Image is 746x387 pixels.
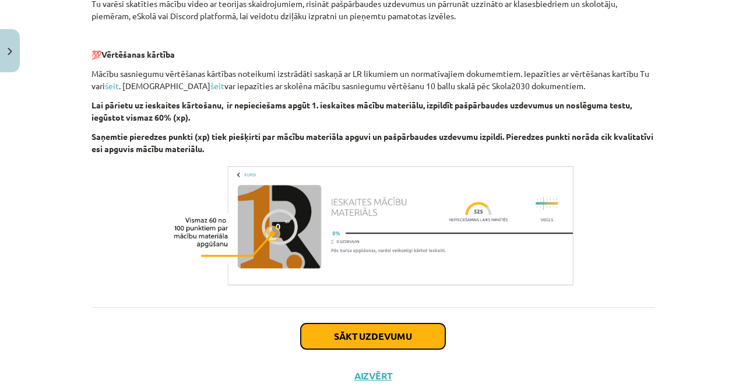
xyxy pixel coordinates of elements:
p: Mācību sasniegumu vērtēšanas kārtības noteikumi izstrādāti saskaņā ar LR likumiem un normatīvajie... [92,68,654,92]
strong: Vērtēšanas kārtība [101,49,175,59]
img: icon-close-lesson-0947bae3869378f0d4975bcd49f059093ad1ed9edebbc8119c70593378902aed.svg [8,48,12,55]
button: Aizvērt [351,370,395,382]
button: Sākt uzdevumu [301,323,445,349]
strong: Saņemtie pieredzes punkti (xp) tiek piešķirti par mācību materiāla apguvi un pašpārbaudes uzdevum... [92,131,653,154]
a: šeit [105,80,119,91]
strong: Lai pārietu uz ieskaites kārtošanu, ir nepieciešams apgūt 1. ieskaites mācību materiālu, izpildīt... [92,100,632,122]
a: šeit [210,80,224,91]
p: 💯 [92,48,654,61]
